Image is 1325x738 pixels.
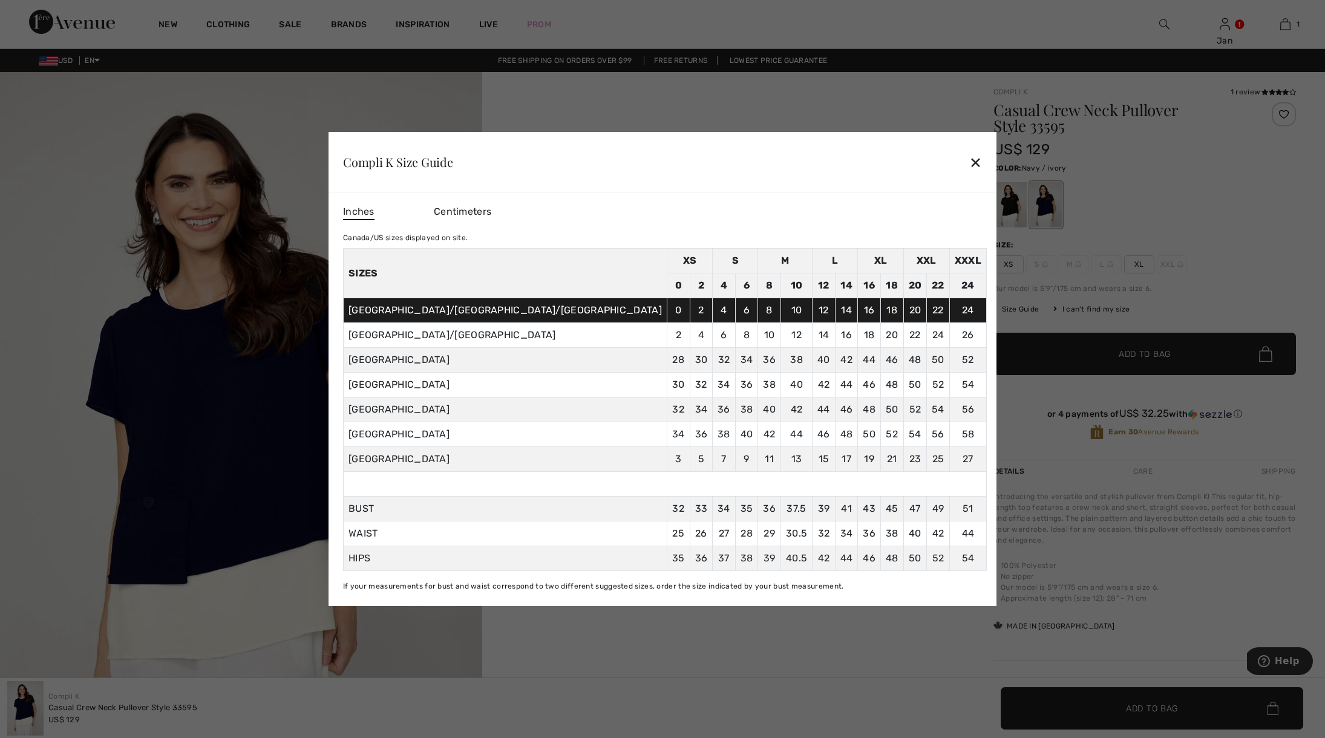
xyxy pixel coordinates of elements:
span: 51 [963,503,973,514]
td: 27 [949,447,986,472]
td: XL [858,249,903,273]
td: 7 [713,447,736,472]
span: 52 [932,552,944,564]
div: Canada/US sizes displayed on site. [343,232,987,243]
td: 54 [903,422,927,447]
td: 40 [735,422,758,447]
span: Help [28,8,53,19]
td: 23 [903,447,927,472]
span: 43 [863,503,875,514]
td: 38 [758,373,781,397]
td: 16 [835,323,858,348]
span: 49 [932,503,944,514]
td: 2 [667,323,690,348]
td: 17 [835,447,858,472]
span: 30.5 [786,527,807,539]
td: 14 [813,323,836,348]
span: 47 [909,503,921,514]
td: 56 [949,397,986,422]
span: 37 [718,552,730,564]
td: 2 [690,273,713,298]
td: 32 [713,348,736,373]
td: 36 [713,397,736,422]
td: 22 [903,323,927,348]
td: 16 [858,273,881,298]
td: XXL [903,249,949,273]
span: 41 [841,503,852,514]
td: 46 [858,373,881,397]
td: 8 [758,298,781,323]
td: [GEOGRAPHIC_DATA] [343,348,667,373]
td: 48 [835,422,858,447]
td: M [758,249,813,273]
td: [GEOGRAPHIC_DATA] [343,397,667,422]
td: 52 [949,348,986,373]
td: 44 [813,397,836,422]
span: Inches [343,204,375,220]
td: XS [667,249,712,273]
span: 33 [695,503,708,514]
span: 36 [695,552,708,564]
td: 18 [880,298,903,323]
div: If your measurements for bust and waist correspond to two different suggested sizes, order the si... [343,581,987,592]
td: 20 [903,298,927,323]
td: 38 [713,422,736,447]
td: 40 [813,348,836,373]
span: 28 [741,527,753,539]
td: 46 [835,397,858,422]
td: HIPS [343,546,667,571]
td: 19 [858,447,881,472]
td: 38 [780,348,812,373]
td: 10 [780,273,812,298]
td: 18 [858,323,881,348]
td: 6 [735,273,758,298]
span: 46 [863,552,875,564]
td: [GEOGRAPHIC_DATA] [343,422,667,447]
td: 52 [880,422,903,447]
td: 24 [949,273,986,298]
span: 26 [695,527,707,539]
td: 11 [758,447,781,472]
div: ✕ [969,149,982,175]
td: XXXL [949,249,986,273]
td: 32 [667,397,690,422]
td: [GEOGRAPHIC_DATA]/[GEOGRAPHIC_DATA] [343,323,667,348]
td: 24 [949,298,986,323]
td: 4 [713,273,736,298]
td: 34 [713,373,736,397]
td: 12 [813,273,836,298]
td: 5 [690,447,713,472]
td: 22 [927,273,950,298]
td: 25 [927,447,950,472]
td: 50 [880,397,903,422]
td: 48 [903,348,927,373]
td: 38 [735,397,758,422]
span: 48 [886,552,898,564]
td: 50 [927,348,950,373]
span: 44 [962,527,975,539]
td: 6 [735,298,758,323]
td: 21 [880,447,903,472]
td: 32 [690,373,713,397]
td: 34 [667,422,690,447]
td: 46 [880,348,903,373]
span: 38 [886,527,898,539]
td: 30 [690,348,713,373]
td: [GEOGRAPHIC_DATA] [343,373,667,397]
td: 44 [835,373,858,397]
td: 52 [927,373,950,397]
td: 4 [713,298,736,323]
td: 56 [927,422,950,447]
td: 34 [735,348,758,373]
td: 20 [880,323,903,348]
td: 42 [758,422,781,447]
span: 34 [718,503,730,514]
td: 58 [949,422,986,447]
td: 14 [835,273,858,298]
td: 48 [880,373,903,397]
span: 45 [886,503,898,514]
td: 20 [903,273,927,298]
td: 28 [667,348,690,373]
span: 38 [741,552,753,564]
span: 54 [962,552,975,564]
